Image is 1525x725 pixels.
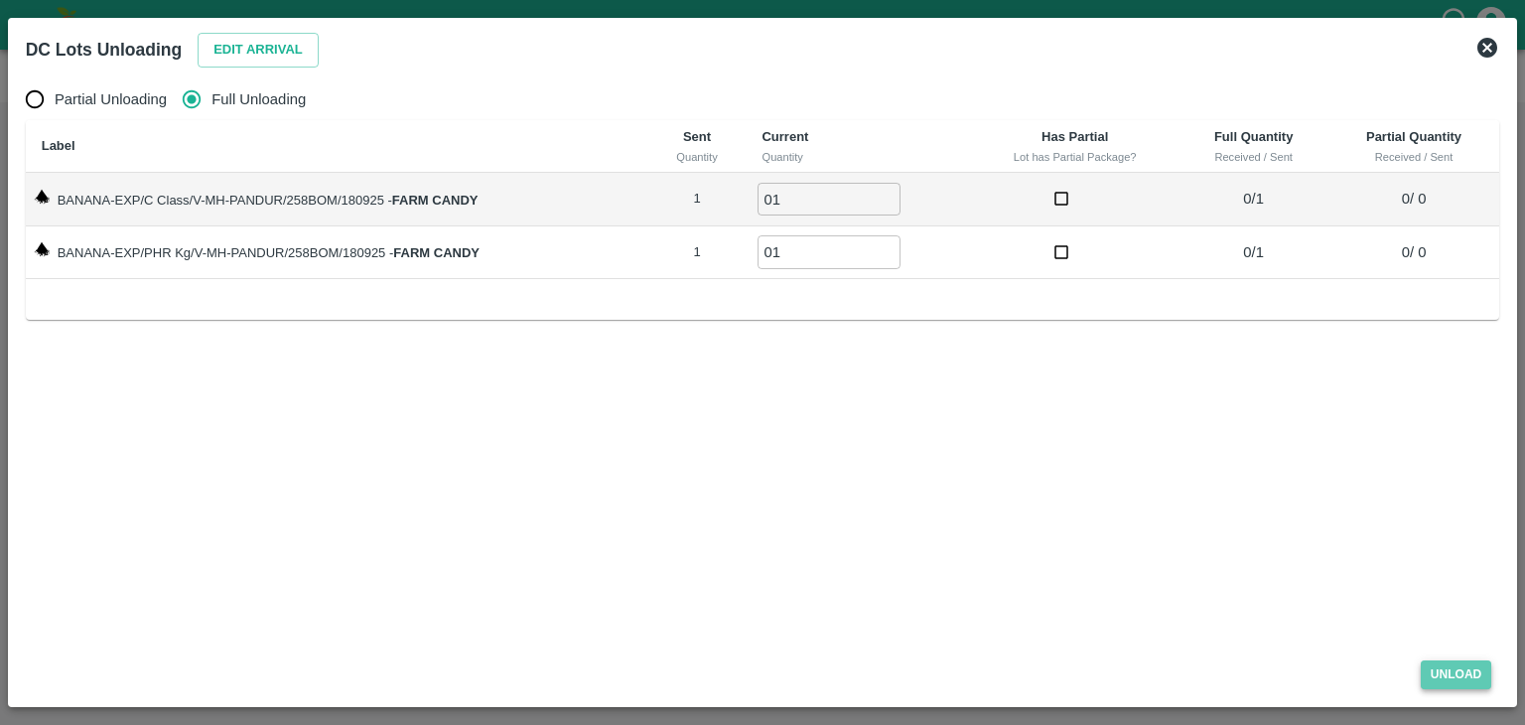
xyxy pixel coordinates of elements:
div: Quantity [664,148,731,166]
div: Received / Sent [1195,148,1313,166]
button: Unload [1421,660,1492,689]
p: 0 / 0 [1336,241,1492,263]
td: 1 [648,173,747,226]
input: 0 [758,183,901,216]
input: 0 [758,235,901,268]
p: 0 / 1 [1187,188,1320,210]
p: 0 / 0 [1336,188,1492,210]
b: Partial Quantity [1366,129,1461,144]
div: Received / Sent [1344,148,1484,166]
div: Lot has Partial Package? [987,148,1164,166]
strong: FARM CANDY [393,245,480,260]
td: BANANA-EXP/PHR Kg/V-MH-PANDUR/258BOM/180925 - [26,226,648,280]
img: weight [34,241,50,257]
button: Edit Arrival [198,33,319,68]
span: Partial Unloading [55,88,167,110]
b: Current [762,129,808,144]
b: Sent [683,129,711,144]
p: 0 / 1 [1187,241,1320,263]
strong: FARM CANDY [392,193,479,208]
img: weight [34,189,50,205]
td: 1 [648,226,747,280]
td: BANANA-EXP/C Class/V-MH-PANDUR/258BOM/180925 - [26,173,648,226]
b: Full Quantity [1214,129,1293,144]
div: Quantity [762,148,954,166]
b: DC Lots Unloading [26,40,182,60]
b: Has Partial [1041,129,1108,144]
b: Label [42,138,75,153]
span: Full Unloading [211,88,306,110]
